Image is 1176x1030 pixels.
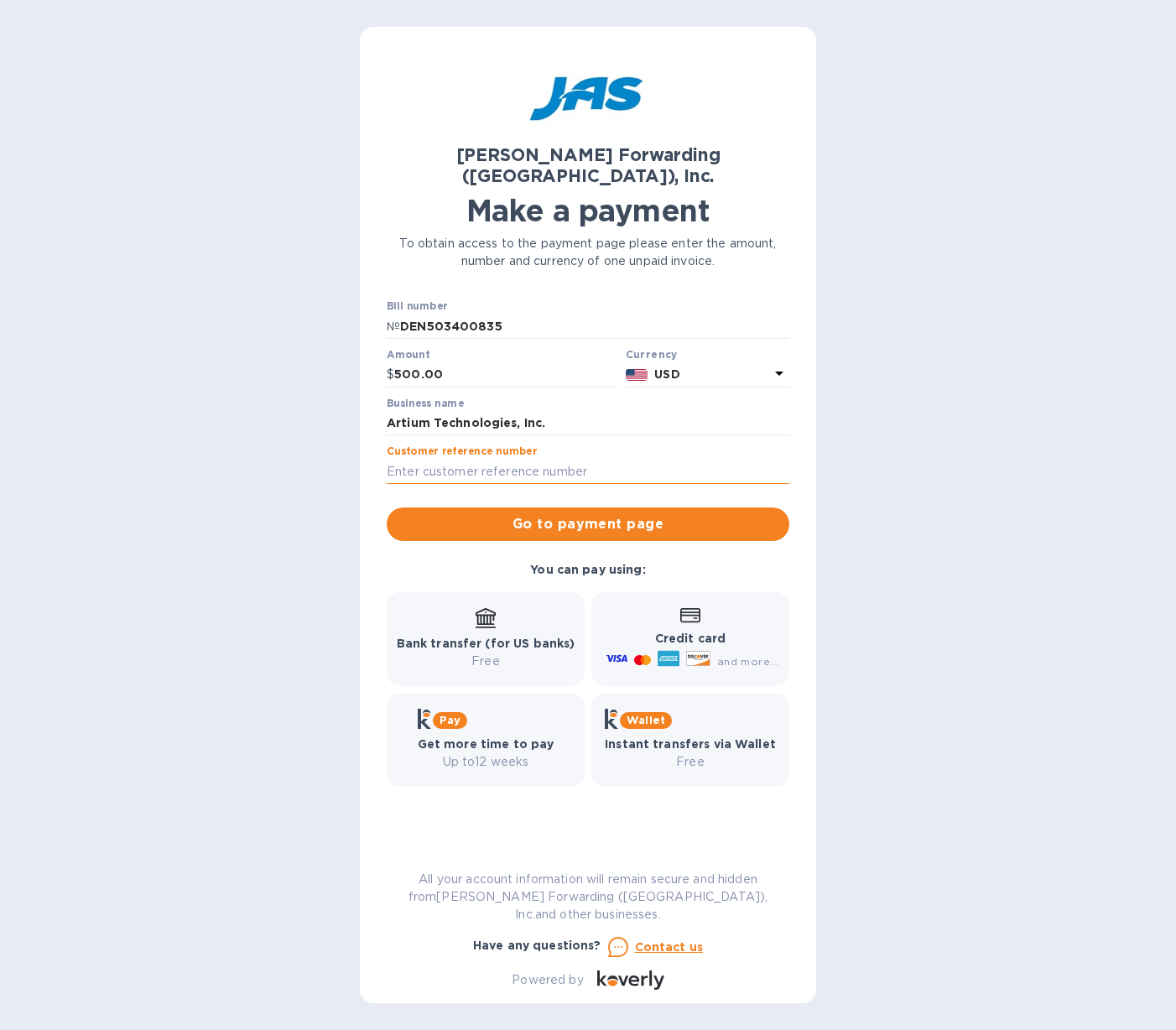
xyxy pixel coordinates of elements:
[418,753,554,771] p: Up to 12 weeks
[387,302,447,312] label: Bill number
[626,369,648,381] img: USD
[456,144,721,186] b: [PERSON_NAME] Forwarding ([GEOGRAPHIC_DATA]), Inc.
[387,459,789,484] input: Enter customer reference number
[394,362,619,388] input: 0.00
[418,737,554,751] b: Get more time to pay
[397,653,575,670] p: Free
[400,314,789,339] input: Enter bill number
[717,655,778,668] span: and more...
[387,398,464,408] label: Business name
[635,940,704,954] u: Contact us
[387,350,429,360] label: Amount
[605,753,776,771] p: Free
[654,367,679,381] b: USD
[473,939,601,952] b: Have any questions?
[387,235,789,270] p: To obtain access to the payment page please enter the amount, number and currency of one unpaid i...
[655,632,726,645] b: Credit card
[627,714,665,726] b: Wallet
[397,637,575,650] b: Bank transfer (for US banks)
[512,971,583,989] p: Powered by
[400,514,776,534] span: Go to payment page
[387,871,789,923] p: All your account information will remain secure and hidden from [PERSON_NAME] Forwarding ([GEOGRA...
[387,318,400,336] p: №
[387,447,537,457] label: Customer reference number
[387,366,394,383] p: $
[605,737,776,751] b: Instant transfers via Wallet
[626,348,678,361] b: Currency
[440,714,461,726] b: Pay
[387,507,789,541] button: Go to payment page
[530,563,645,576] b: You can pay using:
[387,193,789,228] h1: Make a payment
[387,411,789,436] input: Enter business name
